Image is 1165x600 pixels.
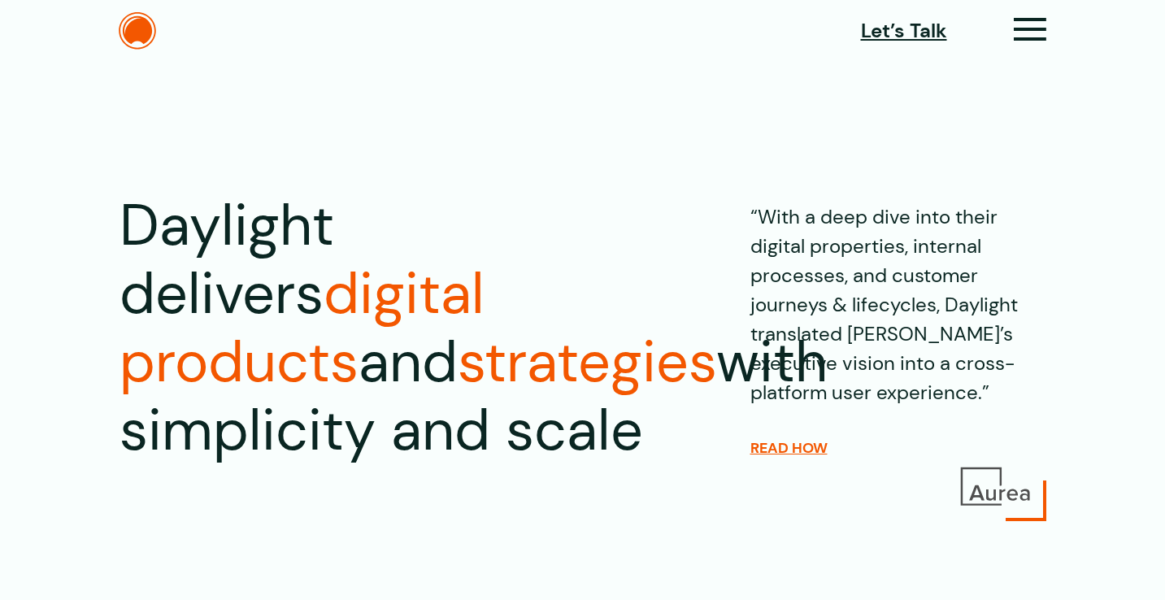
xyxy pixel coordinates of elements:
[119,12,156,50] img: The Daylight Studio Logo
[957,464,1034,509] img: Aurea Logo
[861,16,947,46] a: Let’s Talk
[120,192,643,465] h1: Daylight delivers and with simplicity and scale
[458,325,716,399] span: strategies
[750,192,1046,407] p: “With a deep dive into their digital properties, internal processes, and customer journeys & life...
[750,439,828,457] a: READ HOW
[120,257,485,399] span: digital products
